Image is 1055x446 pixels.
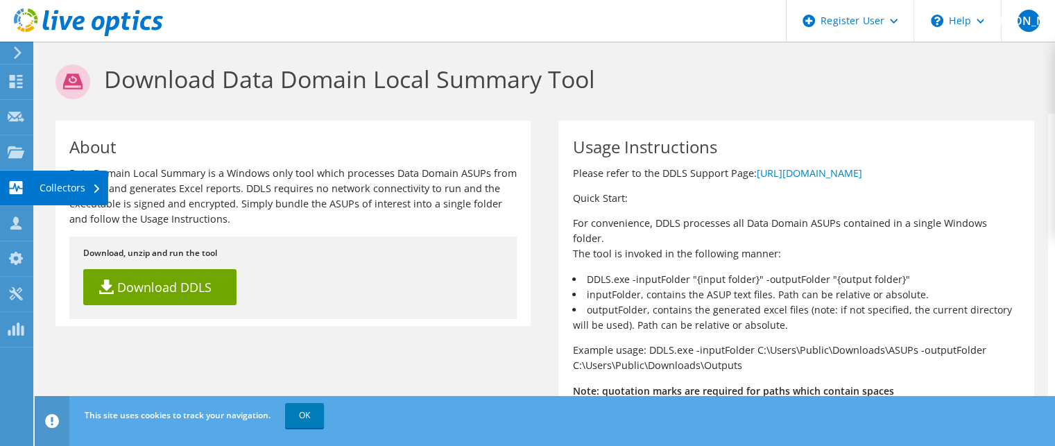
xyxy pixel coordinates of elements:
[756,166,861,180] a: [URL][DOMAIN_NAME]
[55,65,1027,99] h1: Download Data Domain Local Summary Tool
[572,272,1020,287] li: DDLS.exe -inputFolder "{input folder}" -outputFolder "{output folder}"
[85,409,271,421] span: This site uses cookies to track your navigation.
[69,166,517,227] p: Data Domain Local Summary is a Windows only tool which processes Data Domain ASUPs from a folder ...
[285,403,324,428] a: OK
[572,384,893,397] b: Note: quotation marks are required for paths which contain spaces
[572,191,1020,206] p: Quick Start:
[572,287,1020,302] li: inputFolder, contains the ASUP text files. Path can be relative or absolute.
[83,269,237,305] a: Download DDLS
[572,139,1013,155] h1: Usage Instructions
[572,343,1020,373] p: Example usage: DDLS.exe -inputFolder C:\Users\Public\Downloads\ASUPs -outputFolder C:\Users\Publi...
[572,302,1020,333] li: outputFolder, contains the generated excel files (note: if not specified, the current directory w...
[572,166,1020,181] p: Please refer to the DDLS Support Page:
[572,216,1020,261] p: For convenience, DDLS processes all Data Domain ASUPs contained in a single Windows folder. The t...
[69,139,510,155] h1: About
[1018,10,1040,32] span: [PERSON_NAME]
[33,171,108,205] div: Collectors
[931,15,943,27] svg: \n
[83,246,503,261] p: Download, unzip and run the tool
